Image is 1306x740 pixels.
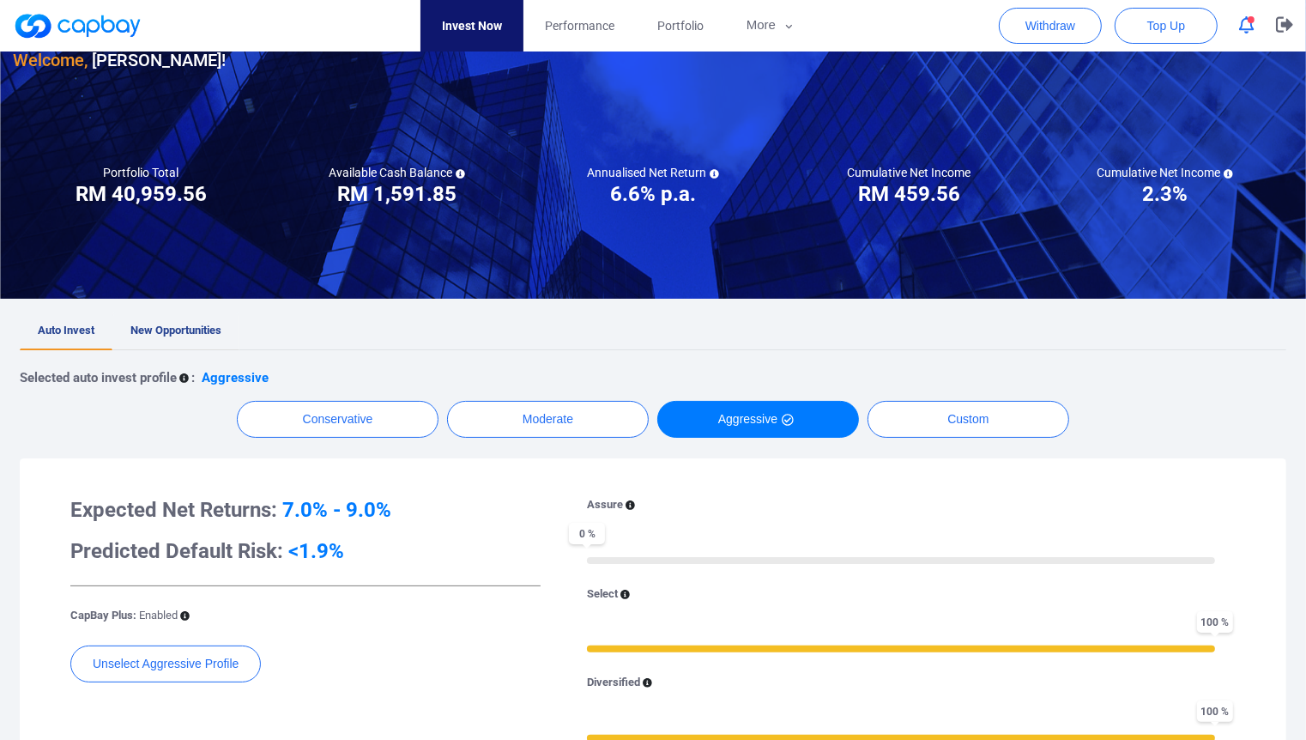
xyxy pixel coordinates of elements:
[70,537,541,565] h3: Predicted Default Risk:
[657,16,704,35] span: Portfolio
[191,367,195,388] p: :
[587,496,623,514] p: Assure
[1142,180,1188,208] h3: 2.3%
[103,165,178,180] h5: Portfolio Total
[999,8,1102,44] button: Withdraw
[587,674,640,692] p: Diversified
[20,367,177,388] p: Selected auto invest profile
[139,609,178,622] span: Enabled
[70,496,541,524] h3: Expected Net Returns:
[858,180,960,208] h3: RM 459.56
[868,401,1069,438] button: Custom
[1097,165,1233,180] h5: Cumulative Net Income
[1197,611,1233,633] span: 100 %
[545,16,614,35] span: Performance
[76,180,207,208] h3: RM 40,959.56
[447,401,649,438] button: Moderate
[587,585,618,604] p: Select
[237,401,438,438] button: Conservative
[569,523,605,544] span: 0 %
[587,165,719,180] h5: Annualised Net Return
[38,324,94,337] span: Auto Invest
[70,607,178,625] p: CapBay Plus:
[610,180,696,208] h3: 6.6% p.a.
[13,50,88,70] span: Welcome,
[337,180,456,208] h3: RM 1,591.85
[1197,701,1233,722] span: 100 %
[847,165,970,180] h5: Cumulative Net Income
[13,46,226,74] h3: [PERSON_NAME] !
[1115,8,1218,44] button: Top Up
[657,401,859,438] button: Aggressive
[130,324,221,337] span: New Opportunities
[282,498,391,522] span: 7.0% - 9.0%
[288,539,344,563] span: <1.9%
[202,367,269,388] p: Aggressive
[1147,17,1185,34] span: Top Up
[329,165,465,180] h5: Available Cash Balance
[70,646,261,682] button: Unselect Aggressive Profile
